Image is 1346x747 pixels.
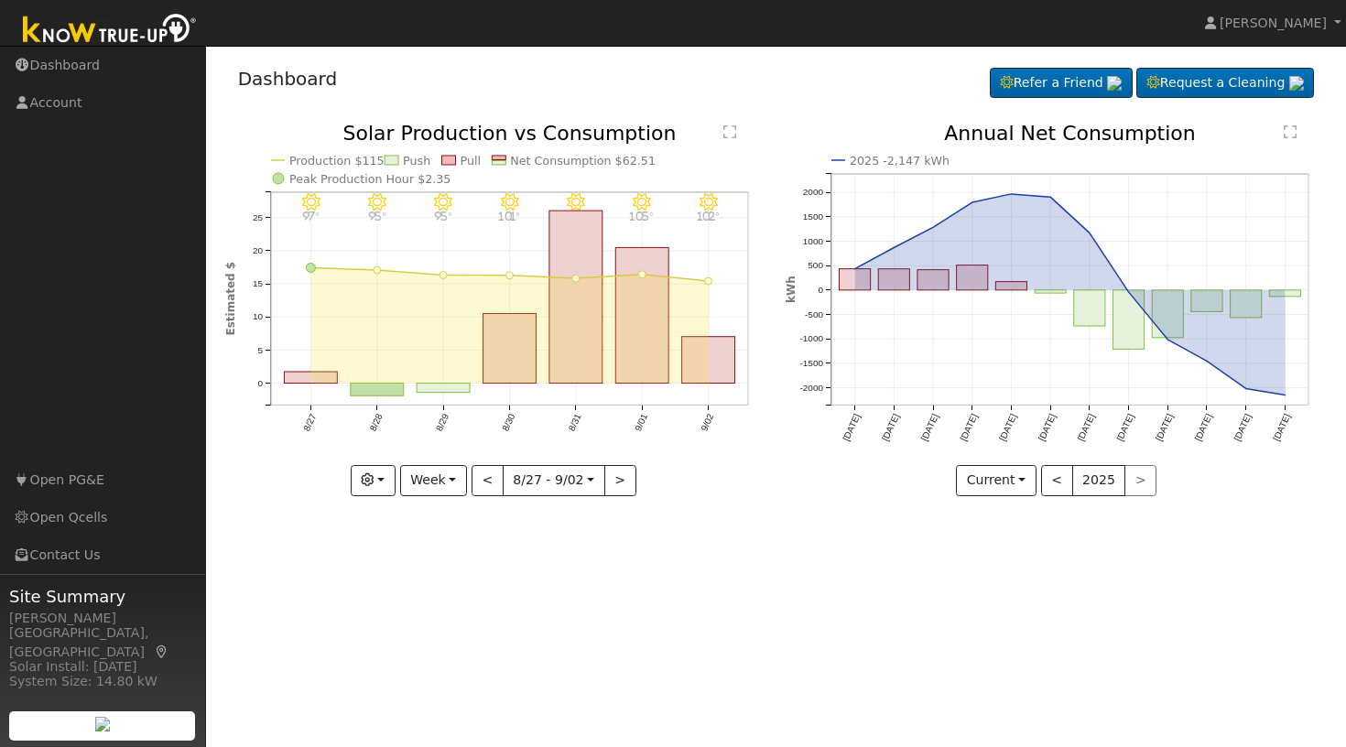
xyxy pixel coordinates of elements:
circle: onclick="" [306,264,315,273]
rect: onclick="" [417,384,470,393]
text: [DATE] [919,412,940,442]
text: [DATE] [1232,412,1254,442]
text: Push [403,154,430,168]
text: -500 [805,309,823,319]
text: [DATE] [1271,412,1292,442]
i: 8/28 - Clear [368,193,386,211]
text: Pull [460,154,481,168]
button: < [472,465,504,496]
circle: onclick="" [572,275,580,282]
circle: onclick="" [1125,288,1133,296]
i: 9/02 - Clear [700,193,718,211]
text:  [1284,124,1297,139]
p: 95° [361,211,393,222]
text: 8/28 [367,412,384,433]
text: [DATE] [1193,412,1214,442]
rect: onclick="" [957,265,988,290]
circle: onclick="" [638,271,646,278]
circle: onclick="" [1086,230,1093,237]
rect: onclick="" [840,269,871,290]
p: 102° [692,211,724,222]
rect: onclick="" [350,384,403,396]
circle: onclick="" [440,272,447,279]
text: Production $115 [289,154,385,168]
text: 9/02 [699,412,715,433]
text: 9/01 [633,412,649,433]
i: 8/31 - Clear [567,193,585,211]
p: 101° [494,211,526,222]
rect: onclick="" [284,372,337,384]
a: Refer a Friend [990,68,1133,99]
p: 105° [626,211,658,222]
i: 8/29 - Clear [434,193,452,211]
text: 8/27 [301,412,318,433]
rect: onclick="" [996,282,1027,290]
text: [DATE] [997,412,1018,442]
circle: onclick="" [704,277,711,285]
text: 8/30 [500,412,516,433]
i: 8/30 - Clear [500,193,518,211]
button: Current [956,465,1037,496]
text: [DATE] [841,412,862,442]
rect: onclick="" [1270,290,1301,297]
span: [PERSON_NAME] [1220,16,1327,30]
text: 15 [252,279,263,289]
text: Solar Production vs Consumption [342,122,676,145]
div: [GEOGRAPHIC_DATA], [GEOGRAPHIC_DATA] [9,623,196,662]
circle: onclick="" [1008,190,1015,198]
a: Dashboard [238,68,338,90]
circle: onclick="" [969,199,976,206]
circle: onclick="" [373,266,380,274]
button: 2025 [1072,465,1126,496]
rect: onclick="" [1113,290,1145,350]
text: 1000 [803,236,824,246]
circle: onclick="" [890,244,897,252]
img: retrieve [95,717,110,731]
text: 10 [252,312,263,322]
text: 8/31 [566,412,582,433]
text: 8/29 [434,412,450,433]
text: [DATE] [880,412,901,442]
text: 25 [252,212,263,222]
text: Net Consumption $62.51 [510,154,656,168]
circle: onclick="" [929,224,937,232]
p: 97° [294,211,326,222]
text: -1500 [799,358,823,368]
rect: onclick="" [878,269,909,290]
text: [DATE] [959,412,980,442]
text: [DATE] [1076,412,1097,442]
text: 2000 [803,188,824,198]
circle: onclick="" [505,272,513,279]
circle: onclick="" [1243,385,1250,393]
circle: onclick="" [1165,336,1172,343]
circle: onclick="" [1047,193,1054,200]
rect: onclick="" [917,270,949,290]
div: Solar Install: [DATE] [9,657,196,677]
text: 5 [257,345,263,355]
text: [DATE] [1037,412,1058,442]
text: -1000 [799,334,823,344]
rect: onclick="" [615,248,668,384]
text: -2000 [799,383,823,393]
text: 0 [257,378,263,388]
text: Peak Production Hour $2.35 [289,172,451,186]
rect: onclick="" [1152,290,1183,338]
rect: onclick="" [1035,290,1066,293]
img: retrieve [1107,76,1122,91]
div: [PERSON_NAME] [9,609,196,628]
text: 2025 -2,147 kWh [850,154,950,168]
rect: onclick="" [1074,290,1105,326]
i: 8/27 - Clear [301,193,320,211]
circle: onclick="" [1203,358,1210,365]
circle: onclick="" [1282,392,1289,399]
rect: onclick="" [549,211,602,384]
text: [DATE] [1115,412,1136,442]
a: Request a Cleaning [1136,68,1314,99]
span: Site Summary [9,584,196,609]
text: Annual Net Consumption [944,122,1196,145]
rect: onclick="" [682,337,735,384]
text: [DATE] [1154,412,1175,442]
a: Map [154,644,170,659]
i: 9/01 - Clear [633,193,651,211]
text:  [723,124,736,139]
